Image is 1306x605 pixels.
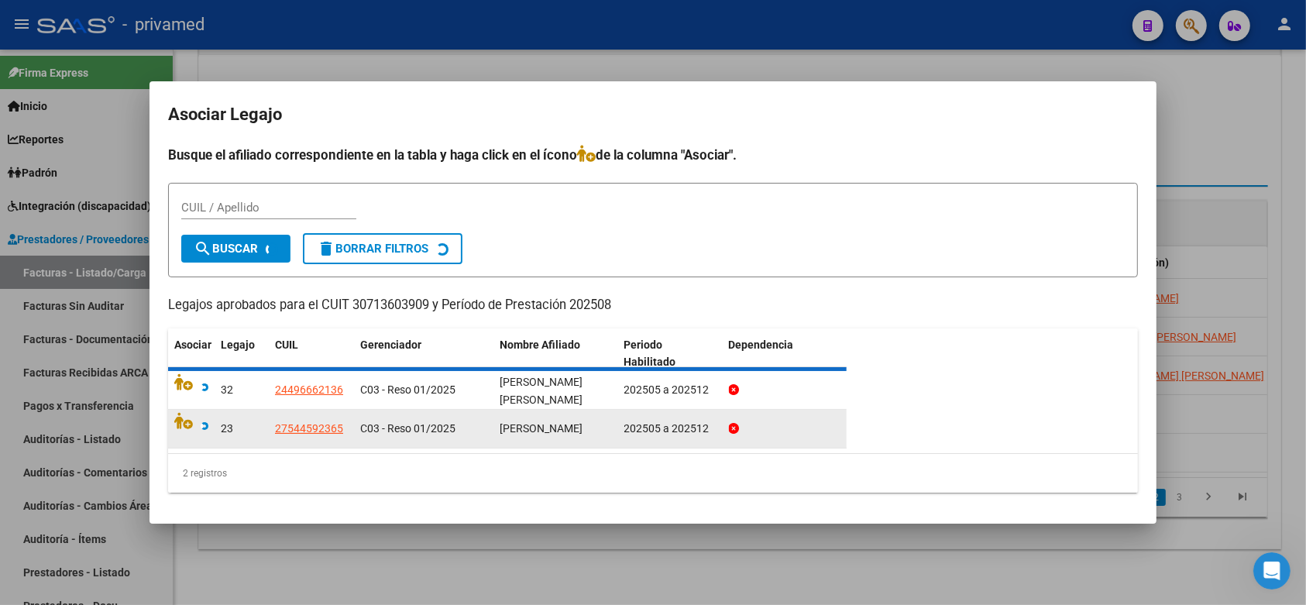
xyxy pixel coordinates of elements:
[624,420,717,438] div: 202505 a 202512
[168,296,1138,315] p: Legajos aprobados para el CUIT 30713603909 y Período de Prestación 202508
[269,328,354,380] datatable-header-cell: CUIL
[1253,552,1291,590] iframe: Intercom live chat
[360,339,421,351] span: Gerenciador
[221,422,233,435] span: 23
[221,383,233,396] span: 32
[624,381,717,399] div: 202505 a 202512
[168,454,1138,493] div: 2 registros
[493,328,618,380] datatable-header-cell: Nombre Afiliado
[215,328,269,380] datatable-header-cell: Legajo
[500,422,583,435] span: RODRIGUEZ PAPALLO LARA
[624,339,676,369] span: Periodo Habilitado
[275,383,343,396] span: 24496662136
[500,339,580,351] span: Nombre Afiliado
[354,328,493,380] datatable-header-cell: Gerenciador
[500,376,583,406] span: NICOTRA JOAQUIN JAVIER
[194,242,258,256] span: Buscar
[618,328,723,380] datatable-header-cell: Periodo Habilitado
[194,239,212,258] mat-icon: search
[317,239,335,258] mat-icon: delete
[723,328,847,380] datatable-header-cell: Dependencia
[174,339,211,351] span: Asociar
[221,339,255,351] span: Legajo
[168,328,215,380] datatable-header-cell: Asociar
[317,242,428,256] span: Borrar Filtros
[275,339,298,351] span: CUIL
[360,422,455,435] span: C03 - Reso 01/2025
[181,235,290,263] button: Buscar
[729,339,794,351] span: Dependencia
[303,233,462,264] button: Borrar Filtros
[168,145,1138,165] h4: Busque el afiliado correspondiente en la tabla y haga click en el ícono de la columna "Asociar".
[168,100,1138,129] h2: Asociar Legajo
[360,383,455,396] span: C03 - Reso 01/2025
[275,422,343,435] span: 27544592365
